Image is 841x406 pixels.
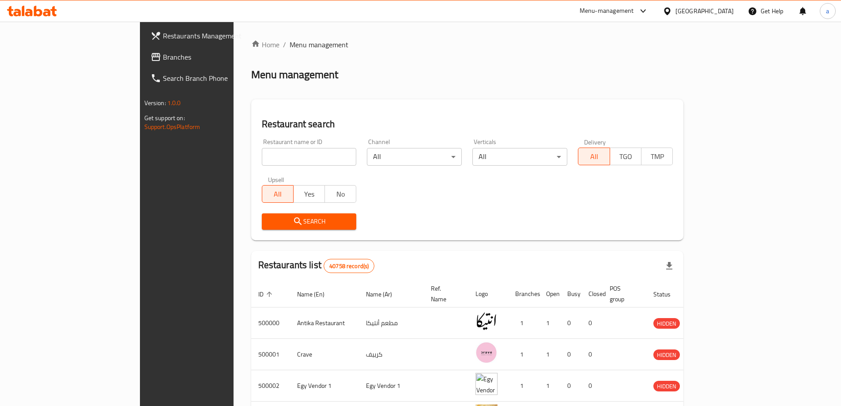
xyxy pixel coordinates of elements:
td: 0 [560,339,581,370]
button: All [578,148,610,165]
span: Ref. Name [431,283,458,304]
th: Open [539,281,560,307]
td: 1 [539,339,560,370]
span: ID [258,289,275,300]
span: Get support on: [144,112,185,124]
td: 0 [581,370,603,402]
span: HIDDEN [653,350,680,360]
label: Delivery [584,139,606,145]
span: TMP [645,150,669,163]
td: 0 [560,307,581,339]
th: Logo [468,281,508,307]
button: TMP [641,148,673,165]
img: Egy Vendor 1 [475,373,498,395]
td: كرييف [359,339,424,370]
span: Status [653,289,682,300]
td: 1 [508,307,539,339]
button: All [262,185,294,203]
td: 1 [539,370,560,402]
span: All [582,150,606,163]
h2: Restaurant search [262,118,673,131]
span: 1.0.0 [167,97,181,109]
h2: Restaurants list [258,258,375,273]
span: Search [269,216,350,227]
span: Name (Ar) [366,289,404,300]
h2: Menu management [251,68,338,82]
div: Total records count [324,259,374,273]
div: All [472,148,567,166]
img: Antika Restaurant [475,310,498,332]
td: 1 [508,370,539,402]
input: Search for restaurant name or ID.. [262,148,357,166]
span: Branches [163,52,273,62]
button: Search [262,213,357,230]
a: Support.OpsPlatform [144,121,200,133]
td: Egy Vendor 1 [359,370,424,402]
span: Search Branch Phone [163,73,273,83]
li: / [283,39,286,50]
td: 0 [581,339,603,370]
button: No [324,185,356,203]
button: TGO [610,148,641,165]
td: 0 [581,307,603,339]
span: Version: [144,97,166,109]
span: No [328,188,353,201]
span: a [826,6,829,16]
td: 1 [539,307,560,339]
div: HIDDEN [653,349,680,360]
span: Yes [297,188,321,201]
td: Crave [290,339,359,370]
th: Branches [508,281,539,307]
a: Branches [143,46,280,68]
span: Menu management [290,39,348,50]
label: Upsell [268,176,284,182]
span: TGO [614,150,638,163]
td: Antika Restaurant [290,307,359,339]
div: Menu-management [580,6,634,16]
td: 0 [560,370,581,402]
span: 40758 record(s) [324,262,374,270]
a: Search Branch Phone [143,68,280,89]
span: All [266,188,290,201]
nav: breadcrumb [251,39,684,50]
th: Closed [581,281,603,307]
button: Yes [293,185,325,203]
th: Busy [560,281,581,307]
span: HIDDEN [653,319,680,329]
div: [GEOGRAPHIC_DATA] [675,6,734,16]
img: Crave [475,341,498,364]
div: All [367,148,462,166]
span: Restaurants Management [163,30,273,41]
td: مطعم أنتيكا [359,307,424,339]
td: 1 [508,339,539,370]
span: HIDDEN [653,381,680,391]
span: POS group [610,283,636,304]
td: Egy Vendor 1 [290,370,359,402]
a: Restaurants Management [143,25,280,46]
span: Name (En) [297,289,336,300]
div: Export file [659,255,680,277]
